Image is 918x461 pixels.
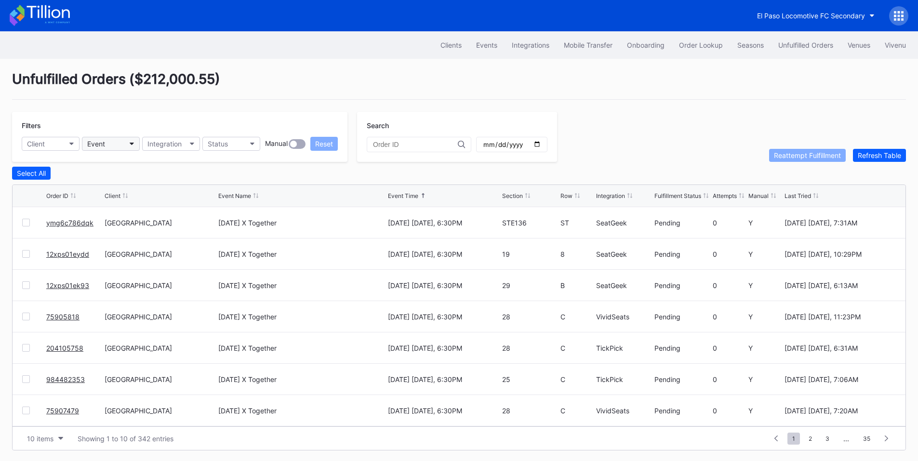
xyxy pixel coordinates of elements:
[27,435,53,443] div: 10 items
[105,192,120,199] div: Client
[748,344,782,352] div: Y
[557,36,620,54] button: Mobile Transfer
[367,121,547,130] div: Search
[105,407,216,415] div: [GEOGRAPHIC_DATA]
[748,375,782,383] div: Y
[46,192,68,199] div: Order ID
[560,313,594,321] div: C
[218,219,277,227] div: [DATE] X Together
[208,140,228,148] div: Status
[787,433,800,445] span: 1
[596,407,652,415] div: VividSeats
[46,407,79,415] a: 75907479
[785,375,896,383] div: [DATE] [DATE], 7:06AM
[560,250,594,258] div: 8
[785,192,811,199] div: Last Tried
[564,41,612,49] div: Mobile Transfer
[654,407,710,415] div: Pending
[596,313,652,321] div: VividSeats
[388,344,499,352] div: [DATE] [DATE], 6:30PM
[748,313,782,321] div: Y
[388,407,499,415] div: [DATE] [DATE], 6:30PM
[147,140,182,148] div: Integration
[12,71,906,100] div: Unfulfilled Orders ( $212,000.55 )
[560,375,594,383] div: C
[218,375,277,383] div: [DATE] X Together
[105,219,216,227] div: [GEOGRAPHIC_DATA]
[620,36,672,54] button: Onboarding
[315,140,333,148] div: Reset
[440,41,462,49] div: Clients
[596,219,652,227] div: SeatGeek
[778,41,833,49] div: Unfulfilled Orders
[560,219,594,227] div: ST
[785,219,896,227] div: [DATE] [DATE], 7:31AM
[22,432,68,445] button: 10 items
[750,7,882,25] button: El Paso Locomotive FC Secondary
[878,36,913,54] button: Vivenu
[672,36,730,54] button: Order Lookup
[785,250,896,258] div: [DATE] [DATE], 10:29PM
[373,141,458,148] input: Order ID
[142,137,200,151] button: Integration
[27,140,45,148] div: Client
[654,192,701,199] div: Fulfillment Status
[388,219,499,227] div: [DATE] [DATE], 6:30PM
[218,281,277,290] div: [DATE] X Together
[654,313,710,321] div: Pending
[771,36,840,54] button: Unfulfilled Orders
[713,344,746,352] div: 0
[512,41,549,49] div: Integrations
[46,219,93,227] a: ymg6c786dqk
[748,219,782,227] div: Y
[218,344,277,352] div: [DATE] X Together
[46,281,89,290] a: 12xps01ek93
[505,36,557,54] a: Integrations
[218,407,277,415] div: [DATE] X Together
[560,407,594,415] div: C
[853,149,906,162] button: Refresh Table
[713,281,746,290] div: 0
[78,435,173,443] div: Showing 1 to 10 of 342 entries
[105,250,216,258] div: [GEOGRAPHIC_DATA]
[218,192,251,199] div: Event Name
[654,281,710,290] div: Pending
[560,344,594,352] div: C
[265,139,288,149] div: Manual
[82,137,140,151] button: Event
[560,192,572,199] div: Row
[836,435,856,443] div: ...
[502,344,558,352] div: 28
[885,41,906,49] div: Vivenu
[388,192,418,199] div: Event Time
[858,151,901,159] div: Refresh Table
[748,192,769,199] div: Manual
[748,407,782,415] div: Y
[22,137,80,151] button: Client
[596,375,652,383] div: TickPick
[46,375,85,383] a: 984482353
[713,250,746,258] div: 0
[388,250,499,258] div: [DATE] [DATE], 6:30PM
[785,313,896,321] div: [DATE] [DATE], 11:23PM
[840,36,878,54] button: Venues
[654,250,710,258] div: Pending
[105,313,216,321] div: [GEOGRAPHIC_DATA]
[560,281,594,290] div: B
[105,344,216,352] div: [GEOGRAPHIC_DATA]
[713,407,746,415] div: 0
[218,313,277,321] div: [DATE] X Together
[502,219,558,227] div: STE136
[596,281,652,290] div: SeatGeek
[502,375,558,383] div: 25
[713,219,746,227] div: 0
[848,41,870,49] div: Venues
[388,313,499,321] div: [DATE] [DATE], 6:30PM
[785,344,896,352] div: [DATE] [DATE], 6:31AM
[218,250,277,258] div: [DATE] X Together
[748,250,782,258] div: Y
[596,192,625,199] div: Integration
